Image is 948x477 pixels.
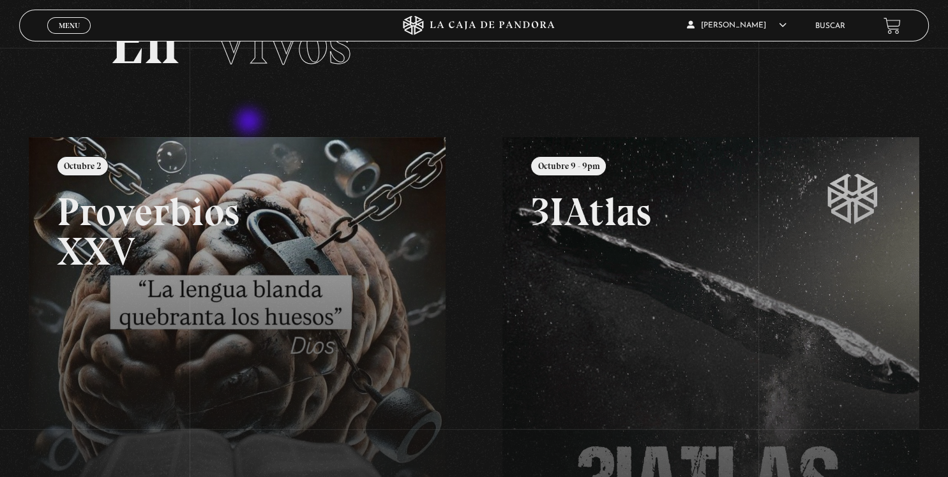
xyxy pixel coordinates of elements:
[212,6,351,79] span: Vivos
[884,17,901,34] a: View your shopping cart
[687,22,786,29] span: [PERSON_NAME]
[59,22,80,29] span: Menu
[815,22,845,30] a: Buscar
[110,13,838,73] h2: En
[54,33,84,41] span: Cerrar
